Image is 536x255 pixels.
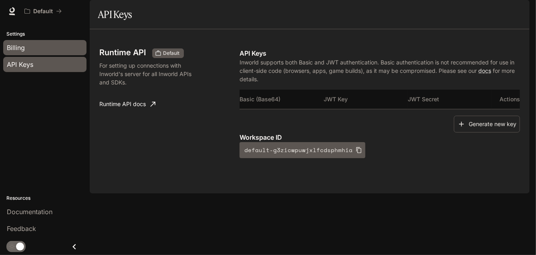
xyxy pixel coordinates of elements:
th: JWT Key [324,90,408,109]
th: Basic (Base64) [240,90,324,109]
p: Inworld supports both Basic and JWT authentication. Basic authentication is not recommended for u... [240,58,520,83]
th: Actions [492,90,520,109]
p: For setting up connections with Inworld's server for all Inworld APIs and SDKs. [99,61,200,86]
div: These keys will apply to your current workspace only [152,48,184,58]
button: All workspaces [21,3,65,19]
th: JWT Secret [408,90,492,109]
a: docs [478,67,491,74]
h3: Runtime API [99,48,146,56]
span: Default [160,50,183,57]
button: default-g3zicwpuwjxlfcdsphmhia [240,142,365,158]
button: Generate new key [454,116,520,133]
p: Default [33,8,53,15]
a: Runtime API docs [96,96,159,112]
p: API Keys [240,48,520,58]
p: Workspace ID [240,133,520,142]
h1: API Keys [98,6,132,22]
